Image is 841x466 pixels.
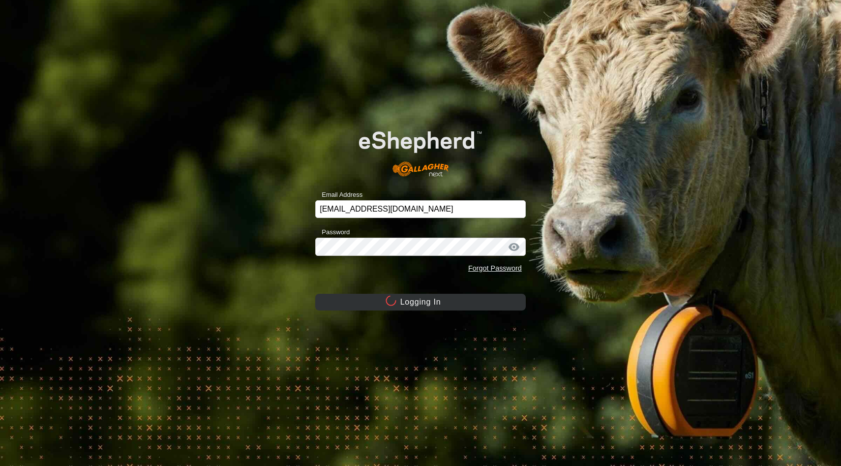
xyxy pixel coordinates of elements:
label: Password [315,227,350,237]
input: Email Address [315,200,526,218]
a: Forgot Password [468,264,522,272]
img: E-shepherd Logo [336,114,505,186]
button: Logging In [315,294,526,311]
label: Email Address [315,190,362,200]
